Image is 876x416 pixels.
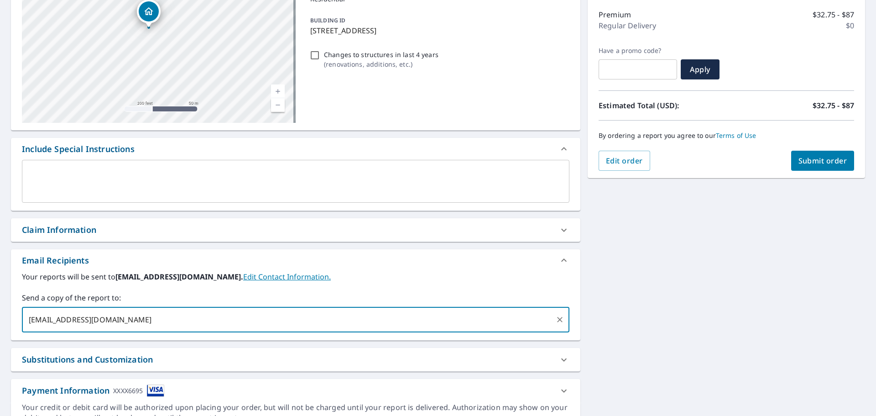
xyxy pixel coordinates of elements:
div: Payment InformationXXXX6695cardImage [11,379,580,402]
p: ( renovations, additions, etc. ) [324,59,438,69]
b: [EMAIL_ADDRESS][DOMAIN_NAME]. [115,272,243,282]
div: Include Special Instructions [11,138,580,160]
label: Have a promo code? [599,47,677,55]
button: Apply [681,59,720,79]
p: Regular Delivery [599,20,656,31]
p: By ordering a report you agree to our [599,132,854,140]
a: Current Level 18, Zoom In [271,84,285,98]
div: XXXX6695 [113,384,143,397]
div: Claim Information [11,218,580,242]
div: Email Recipients [11,249,580,271]
div: Payment Information [22,384,164,397]
div: Claim Information [22,224,96,236]
span: Submit order [798,156,847,166]
p: BUILDING ID [310,16,345,24]
p: Premium [599,9,631,20]
a: Terms of Use [716,131,756,140]
p: $32.75 - $87 [813,9,854,20]
span: Edit order [606,156,643,166]
div: Substitutions and Customization [11,348,580,371]
p: $0 [846,20,854,31]
div: Substitutions and Customization [22,353,153,366]
img: cardImage [147,384,164,397]
p: Changes to structures in last 4 years [324,50,438,59]
label: Send a copy of the report to: [22,292,569,303]
span: Apply [688,64,712,74]
a: EditContactInfo [243,272,331,282]
p: $32.75 - $87 [813,100,854,111]
p: [STREET_ADDRESS] [310,25,566,36]
button: Edit order [599,151,650,171]
div: Include Special Instructions [22,143,135,155]
button: Submit order [791,151,855,171]
div: Email Recipients [22,254,89,267]
a: Current Level 18, Zoom Out [271,98,285,112]
button: Clear [553,313,566,326]
label: Your reports will be sent to [22,271,569,282]
p: Estimated Total (USD): [599,100,726,111]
